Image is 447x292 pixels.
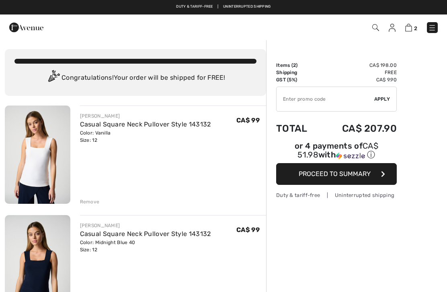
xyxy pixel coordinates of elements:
[80,129,211,144] div: Color: Vanilla Size: 12
[276,191,397,199] div: Duty & tariff-free | Uninterrupted shipping
[80,222,211,229] div: [PERSON_NAME]
[276,62,320,69] td: Items ( )
[236,226,260,234] span: CA$ 99
[374,95,390,103] span: Apply
[14,70,256,86] div: Congratulations! Your order will be shipped for FREE!
[405,24,412,31] img: Shopping Bag
[80,230,211,238] a: Casual Square Neck Pullover Style 143132
[80,198,100,205] div: Remove
[80,112,211,120] div: [PERSON_NAME]
[45,70,62,86] img: Congratulation2.svg
[299,170,371,178] span: Proceed to Summary
[372,24,379,31] img: Search
[320,115,397,142] td: CA$ 207.90
[277,87,374,111] input: Promo code
[80,239,211,253] div: Color: Midnight Blue 40 Size: 12
[276,142,397,163] div: or 4 payments ofCA$ 51.98withSezzle Click to learn more about Sezzle
[276,163,397,185] button: Proceed to Summary
[414,25,417,31] span: 2
[276,142,397,160] div: or 4 payments of with
[405,23,417,32] a: 2
[428,24,436,32] img: Menu
[5,106,70,204] img: Casual Square Neck Pullover Style 143132
[320,62,397,69] td: CA$ 198.00
[236,116,260,124] span: CA$ 99
[276,115,320,142] td: Total
[9,23,43,31] a: 1ère Avenue
[276,76,320,83] td: GST (5%)
[80,120,211,128] a: Casual Square Neck Pullover Style 143132
[297,141,378,159] span: CA$ 51.98
[320,69,397,76] td: Free
[293,62,296,68] span: 2
[9,19,43,35] img: 1ère Avenue
[276,69,320,76] td: Shipping
[320,76,397,83] td: CA$ 9.90
[389,24,396,32] img: My Info
[336,152,365,159] img: Sezzle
